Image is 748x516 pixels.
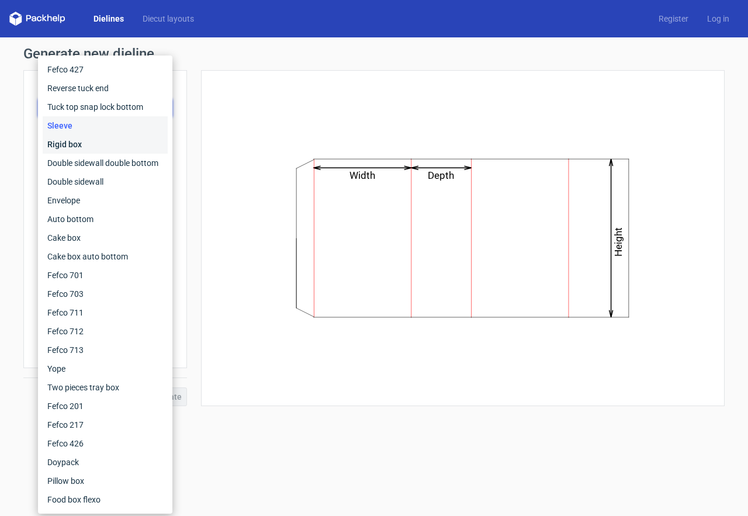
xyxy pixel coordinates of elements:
div: Tuck top snap lock bottom [43,98,168,116]
div: Auto bottom [43,210,168,228]
div: Two pieces tray box [43,378,168,397]
div: Cake box [43,228,168,247]
h1: Generate new dieline [23,47,725,61]
a: Register [649,13,698,25]
div: Doypack [43,453,168,472]
div: Fefco 712 [43,322,168,341]
div: Fefco 713 [43,341,168,359]
div: Reverse tuck end [43,79,168,98]
div: Fefco 703 [43,285,168,303]
div: Food box flexo [43,490,168,509]
text: Depth [428,169,455,181]
a: Diecut layouts [133,13,203,25]
div: Yope [43,359,168,378]
div: Fefco 201 [43,397,168,415]
div: Fefco 427 [43,60,168,79]
div: Pillow box [43,472,168,490]
div: Cake box auto bottom [43,247,168,266]
text: Width [350,169,376,181]
div: Sleeve [43,116,168,135]
div: Fefco 701 [43,266,168,285]
a: Log in [698,13,739,25]
div: Double sidewall double bottom [43,154,168,172]
div: Envelope [43,191,168,210]
div: Double sidewall [43,172,168,191]
text: Height [613,227,625,257]
a: Dielines [84,13,133,25]
div: Fefco 711 [43,303,168,322]
div: Fefco 426 [43,434,168,453]
div: Fefco 217 [43,415,168,434]
div: Rigid box [43,135,168,154]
